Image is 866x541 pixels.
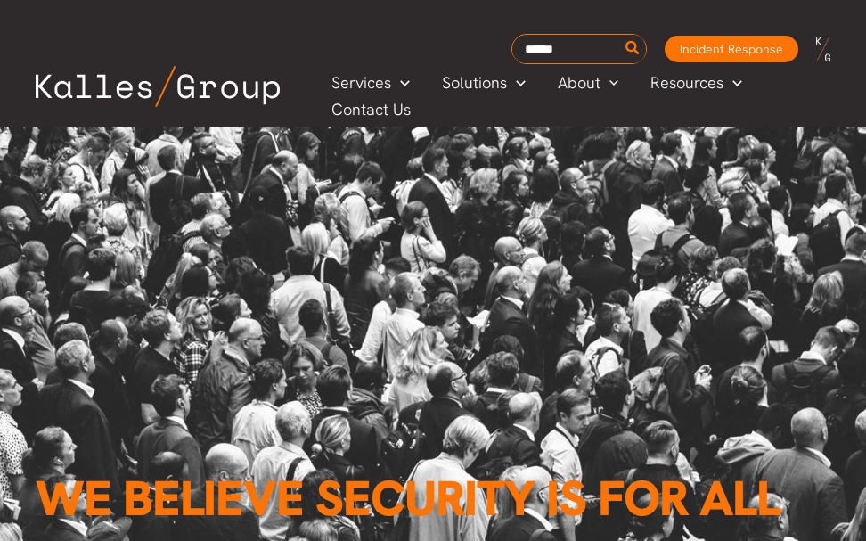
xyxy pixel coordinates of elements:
[650,70,723,96] span: Resources
[331,70,391,96] span: Services
[507,70,526,96] span: Menu Toggle
[315,70,426,96] a: ServicesMenu Toggle
[315,96,429,123] a: Contact Us
[723,70,742,96] span: Menu Toggle
[391,70,410,96] span: Menu Toggle
[36,66,280,107] img: Kalles Group
[665,36,798,62] a: Incident Response
[315,68,848,123] nav: Primary Site Navigation
[426,70,542,96] a: SolutionsMenu Toggle
[622,35,644,63] button: Search
[442,70,507,96] span: Solutions
[558,70,600,96] span: About
[542,70,635,96] a: AboutMenu Toggle
[634,70,758,96] a: ResourcesMenu Toggle
[331,96,411,123] span: Contact Us
[600,70,619,96] span: Menu Toggle
[36,466,780,530] span: We believe Security is for all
